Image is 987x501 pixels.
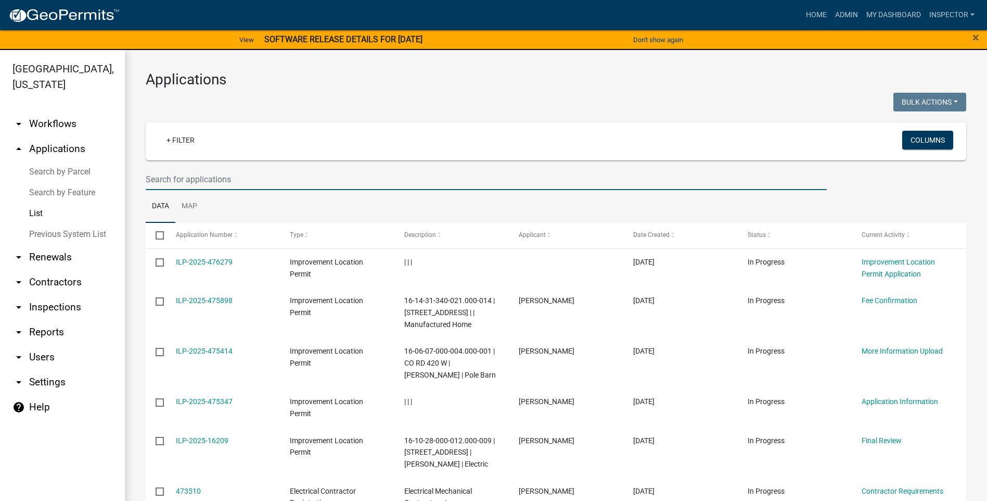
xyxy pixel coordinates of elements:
[519,231,546,239] span: Applicant
[394,223,509,248] datatable-header-cell: Description
[633,487,655,495] span: 09/04/2025
[176,436,228,445] a: ILP-2025-16209
[146,190,175,223] a: Data
[633,436,655,445] span: 09/07/2025
[633,231,670,239] span: Date Created
[12,301,25,314] i: arrow_drop_down
[633,347,655,355] span: 09/08/2025
[862,258,935,278] a: Improvement Location Permit Application
[748,231,766,239] span: Status
[519,436,574,445] span: Dustin Tays
[519,347,574,355] span: Darrell Saylor
[264,34,422,44] strong: SOFTWARE RELEASE DETAILS FOR [DATE]
[519,487,574,495] span: David Tays
[852,223,966,248] datatable-header-cell: Current Activity
[235,31,258,48] a: View
[404,258,412,266] span: | | |
[925,5,979,25] a: Inspector
[404,231,436,239] span: Description
[509,223,623,248] datatable-header-cell: Applicant
[633,258,655,266] span: 09/10/2025
[280,223,394,248] datatable-header-cell: Type
[176,487,201,495] a: 473510
[519,397,574,406] span: Michelle Morrill
[748,397,785,406] span: In Progress
[176,347,233,355] a: ILP-2025-475414
[176,397,233,406] a: ILP-2025-475347
[404,347,496,379] span: 16-06-07-000-004.000-001 | CO RD 420 W | Darrell Saylor | Pole Barn
[629,31,687,48] button: Don't show again
[862,487,943,495] a: Contractor Requirements
[12,351,25,364] i: arrow_drop_down
[831,5,862,25] a: Admin
[862,231,905,239] span: Current Activity
[862,436,902,445] a: Final Review
[748,436,785,445] span: In Progress
[633,397,655,406] span: 09/08/2025
[158,131,203,149] a: + Filter
[146,223,165,248] datatable-header-cell: Select
[404,397,412,406] span: | | |
[748,347,785,355] span: In Progress
[519,296,574,305] span: Sarah Eckert
[290,347,363,367] span: Improvement Location Permit
[290,258,363,278] span: Improvement Location Permit
[290,436,363,457] span: Improvement Location Permit
[893,93,966,111] button: Bulk Actions
[176,231,233,239] span: Application Number
[12,118,25,130] i: arrow_drop_down
[748,487,785,495] span: In Progress
[404,296,495,329] span: 16-14-31-340-021.000-014 | 603 E NORTH ST | | Manufactured Home
[12,251,25,264] i: arrow_drop_down
[146,71,966,89] h3: Applications
[862,397,938,406] a: Application Information
[802,5,831,25] a: Home
[176,258,233,266] a: ILP-2025-476279
[12,376,25,389] i: arrow_drop_down
[290,397,363,418] span: Improvement Location Permit
[972,30,979,45] span: ×
[290,296,363,317] span: Improvement Location Permit
[12,276,25,289] i: arrow_drop_down
[972,31,979,44] button: Close
[165,223,280,248] datatable-header-cell: Application Number
[176,296,233,305] a: ILP-2025-475898
[12,143,25,155] i: arrow_drop_up
[748,258,785,266] span: In Progress
[748,296,785,305] span: In Progress
[404,436,495,469] span: 16-10-28-000-012.000-009 | 3063 E CO RD 300 S | Dustin Tays | Electric
[633,296,655,305] span: 09/09/2025
[290,231,303,239] span: Type
[862,5,925,25] a: My Dashboard
[902,131,953,149] button: Columns
[623,223,738,248] datatable-header-cell: Date Created
[12,326,25,339] i: arrow_drop_down
[146,169,827,190] input: Search for applications
[862,347,943,355] a: More Information Upload
[737,223,852,248] datatable-header-cell: Status
[175,190,203,223] a: Map
[12,401,25,414] i: help
[862,296,917,305] a: Fee Confirmation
